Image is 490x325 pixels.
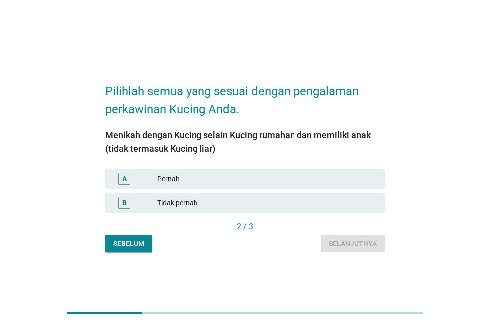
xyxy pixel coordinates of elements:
div: B [122,198,127,208]
div: 2 / 3 [105,221,385,233]
div: Menikah dengan Kucing selain Kucing rumahan dan memiliki anak (tidak termasuk Kucing liar) [105,128,385,155]
button: Sebelum [105,235,152,252]
h2: Pilihlah semua yang sesuai dengan pengalaman perkawinan Kucing Anda. [105,73,385,118]
div: A [122,174,127,184]
div: Sebelum [113,239,144,249]
div: Pernah [157,173,377,185]
div: Tidak pernah [157,197,377,209]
